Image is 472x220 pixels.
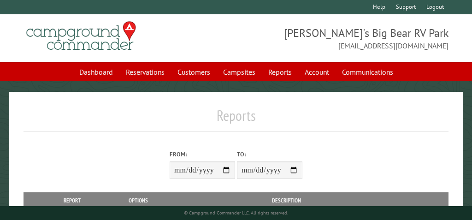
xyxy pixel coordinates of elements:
a: Campsites [218,63,261,81]
th: Report [28,192,116,208]
a: Dashboard [74,63,118,81]
label: To: [237,150,302,159]
th: Description [161,192,412,208]
a: Account [299,63,335,81]
a: Customers [172,63,216,81]
small: © Campground Commander LLC. All rights reserved. [184,210,288,216]
span: [PERSON_NAME]'s Big Bear RV Park [EMAIL_ADDRESS][DOMAIN_NAME] [236,25,448,51]
th: Options [116,192,161,208]
img: Campground Commander [24,18,139,54]
a: Reports [263,63,297,81]
h1: Reports [24,107,448,132]
a: Reservations [120,63,170,81]
a: Communications [336,63,399,81]
label: From: [170,150,235,159]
